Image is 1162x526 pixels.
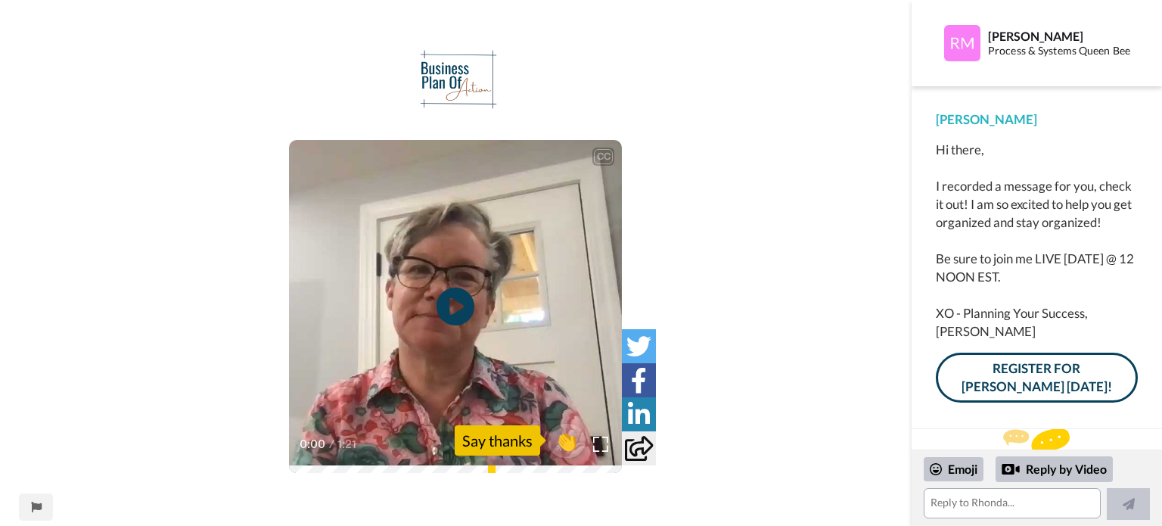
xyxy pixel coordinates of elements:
[936,110,1138,129] div: [PERSON_NAME]
[936,353,1138,403] a: REGISTER FOR [PERSON_NAME] [DATE]!
[337,435,364,453] span: 1:21
[924,457,983,481] div: Emoji
[405,49,506,110] img: 26365353-a816-4213-9d3b-8f9cb3823973
[548,424,586,458] button: 👏
[329,435,334,453] span: /
[936,141,1138,341] div: Hi there, I recorded a message for you, check it out! I am so excited to help you get organized a...
[988,29,1137,43] div: [PERSON_NAME]
[988,45,1137,58] div: Process & Systems Queen Bee
[548,428,586,453] span: 👏
[300,435,326,453] span: 0:00
[594,149,613,164] div: CC
[1002,460,1020,478] div: Reply by Video
[593,437,608,452] img: Full screen
[455,425,540,456] div: Say thanks
[944,25,980,61] img: Profile Image
[996,456,1113,482] div: Reply by Video
[1003,428,1070,459] img: message.svg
